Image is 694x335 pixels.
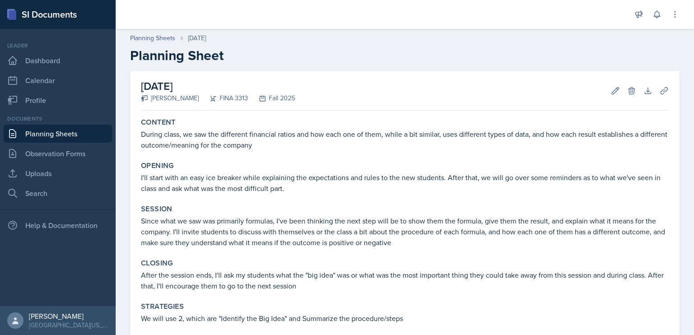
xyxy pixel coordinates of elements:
a: Calendar [4,71,112,89]
a: Search [4,184,112,202]
div: Leader [4,42,112,50]
h2: [DATE] [141,78,295,94]
p: I'll start with an easy ice breaker while explaining the expectations and rules to the new studen... [141,172,669,194]
div: Fall 2025 [248,93,295,103]
p: We will use 2, which are "Identify the Big Idea" and Summarize the procedure/steps [141,313,669,324]
label: Opening [141,161,174,170]
a: Dashboard [4,51,112,70]
a: Planning Sheets [130,33,175,43]
div: [DATE] [188,33,206,43]
label: Content [141,118,176,127]
p: During class, we saw the different financial ratios and how each one of them, while a bit similar... [141,129,669,150]
p: Since what we saw was primarily formulas, I've been thinking the next step will be to show them t... [141,215,669,248]
p: After the session ends, I'll ask my students what the "big idea" was or what was the most importa... [141,270,669,291]
a: Observation Forms [4,144,112,163]
div: [PERSON_NAME] [141,93,199,103]
a: Profile [4,91,112,109]
label: Closing [141,259,173,268]
a: Planning Sheets [4,125,112,143]
div: Documents [4,115,112,123]
div: [GEOGRAPHIC_DATA][US_STATE] [29,321,108,330]
div: Help & Documentation [4,216,112,234]
div: FINA 3313 [199,93,248,103]
label: Session [141,205,173,214]
a: Uploads [4,164,112,182]
label: Strategies [141,302,184,311]
div: [PERSON_NAME] [29,312,108,321]
h2: Planning Sheet [130,47,680,64]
